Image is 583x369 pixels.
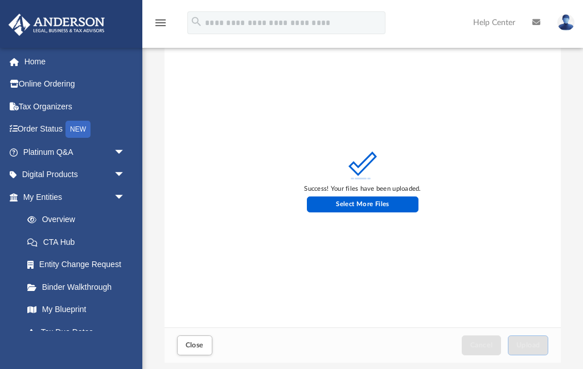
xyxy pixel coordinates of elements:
button: Cancel [462,335,502,355]
a: Tax Due Dates [16,321,142,343]
a: Order StatusNEW [8,118,142,141]
a: Entity Change Request [16,253,142,276]
div: grid [165,39,561,328]
span: Close [186,342,204,348]
a: Overview [16,208,142,231]
img: User Pic [557,14,574,31]
a: Binder Walkthrough [16,276,142,298]
a: CTA Hub [16,231,142,253]
label: Select More Files [307,196,419,212]
i: menu [154,16,167,30]
div: Upload [165,39,561,363]
a: Home [8,50,142,73]
button: Close [177,335,212,355]
a: Platinum Q&Aarrow_drop_down [8,141,142,163]
img: Anderson Advisors Platinum Portal [5,14,108,36]
span: arrow_drop_down [114,186,137,209]
a: Online Ordering [8,73,142,96]
div: NEW [65,121,91,138]
span: arrow_drop_down [114,163,137,187]
a: My Entitiesarrow_drop_down [8,186,142,208]
a: Tax Organizers [8,95,142,118]
a: My Blueprint [16,298,137,321]
span: arrow_drop_down [114,141,137,164]
a: Digital Productsarrow_drop_down [8,163,142,186]
i: search [190,15,203,28]
a: menu [154,22,167,30]
div: Success! Your files have been uploaded. [304,184,421,194]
